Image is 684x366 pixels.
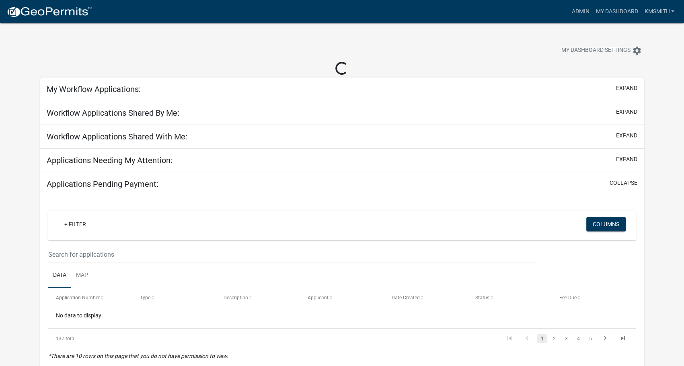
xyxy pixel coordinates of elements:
[140,295,150,301] span: Type
[47,179,158,189] h5: Applications Pending Payment:
[48,329,164,349] div: 137 total
[48,246,536,263] input: Search for applications
[468,288,552,307] datatable-header-cell: Status
[132,288,216,307] datatable-header-cell: Type
[48,353,228,359] i: *There are 10 rows on this page that you do not have permission to view.
[48,288,132,307] datatable-header-cell: Application Number
[537,334,547,343] a: 1
[615,334,631,343] a: go to last page
[555,43,648,58] button: My Dashboard Settingssettings
[300,288,384,307] datatable-header-cell: Applicant
[71,263,93,288] a: Map
[549,334,559,343] a: 2
[568,4,592,19] a: Admin
[47,84,141,94] h5: My Workflow Applications:
[592,4,641,19] a: My Dashboard
[391,295,419,301] span: Date Created
[559,295,577,301] span: Fee Due
[616,84,637,92] button: expand
[610,179,637,187] button: collapse
[573,334,583,343] a: 4
[616,155,637,164] button: expand
[572,332,584,346] li: page 4
[48,263,71,288] a: Data
[475,295,489,301] span: Status
[224,295,248,301] span: Description
[598,334,613,343] a: go to next page
[585,334,595,343] a: 5
[58,217,92,231] a: + Filter
[308,295,329,301] span: Applicant
[47,108,179,118] h5: Workflow Applications Shared By Me:
[616,131,637,140] button: expand
[520,334,535,343] a: go to previous page
[47,132,187,141] h5: Workflow Applications Shared With Me:
[536,332,548,346] li: page 1
[586,217,626,231] button: Columns
[561,46,631,55] span: My Dashboard Settings
[560,332,572,346] li: page 3
[632,46,642,55] i: settings
[551,288,635,307] datatable-header-cell: Fee Due
[584,332,596,346] li: page 5
[216,288,300,307] datatable-header-cell: Description
[502,334,517,343] a: go to first page
[56,295,100,301] span: Application Number
[616,108,637,116] button: expand
[561,334,571,343] a: 3
[641,4,678,19] a: kmsmith
[47,155,173,165] h5: Applications Needing My Attention:
[48,308,636,328] div: No data to display
[384,288,468,307] datatable-header-cell: Date Created
[548,332,560,346] li: page 2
